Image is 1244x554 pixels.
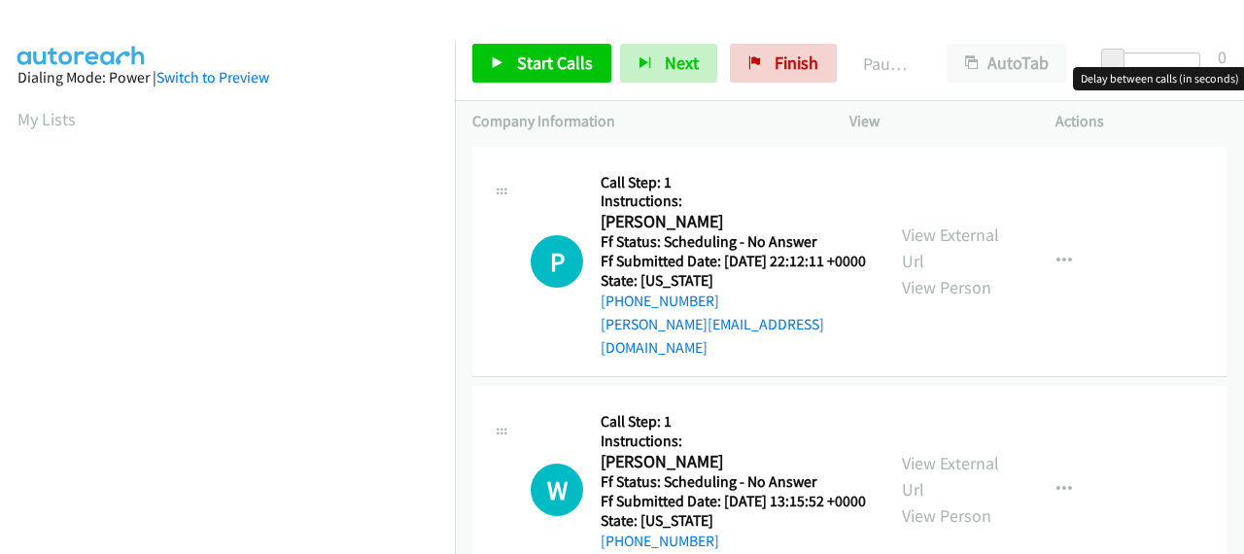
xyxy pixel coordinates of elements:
[601,532,719,550] a: [PHONE_NUMBER]
[472,110,814,133] p: Company Information
[17,108,76,130] a: My Lists
[601,211,860,233] h2: [PERSON_NAME]
[902,452,999,501] a: View External Url
[1055,110,1227,133] p: Actions
[601,412,866,432] h5: Call Step: 1
[601,511,866,531] h5: State: [US_STATE]
[601,232,867,252] h5: Ff Status: Scheduling - No Answer
[17,66,437,89] div: Dialing Mode: Power |
[601,271,867,291] h5: State: [US_STATE]
[665,52,699,74] span: Next
[902,276,991,298] a: View Person
[601,292,719,310] a: [PHONE_NUMBER]
[531,235,583,288] div: The call is yet to be attempted
[601,432,866,451] h5: Instructions:
[601,451,860,473] h2: [PERSON_NAME]
[601,472,866,492] h5: Ff Status: Scheduling - No Answer
[517,52,593,74] span: Start Calls
[601,191,867,211] h5: Instructions:
[601,315,824,357] a: [PERSON_NAME][EMAIL_ADDRESS][DOMAIN_NAME]
[531,235,583,288] h1: P
[601,252,867,271] h5: Ff Submitted Date: [DATE] 22:12:11 +0000
[601,173,867,192] h5: Call Step: 1
[620,44,717,83] button: Next
[902,504,991,527] a: View Person
[775,52,818,74] span: Finish
[730,44,837,83] a: Finish
[531,464,583,516] div: The call is yet to be attempted
[472,44,611,83] a: Start Calls
[156,68,269,87] a: Switch to Preview
[849,110,1020,133] p: View
[531,464,583,516] h1: W
[947,44,1067,83] button: AutoTab
[863,51,912,77] p: Paused
[601,492,866,511] h5: Ff Submitted Date: [DATE] 13:15:52 +0000
[902,224,999,272] a: View External Url
[1218,44,1227,70] div: 0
